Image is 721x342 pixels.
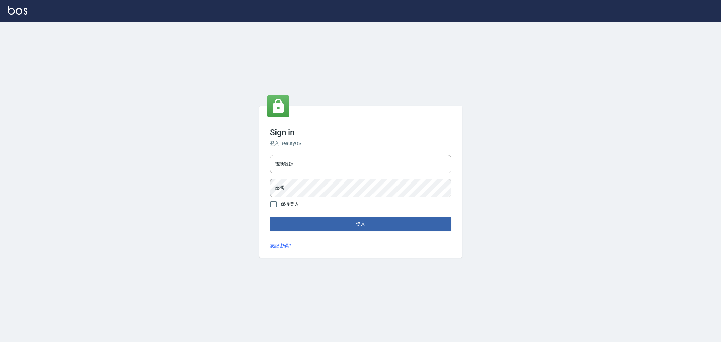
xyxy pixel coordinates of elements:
[270,242,291,249] a: 忘記密碼?
[270,128,451,137] h3: Sign in
[270,140,451,147] h6: 登入 BeautyOS
[8,6,27,15] img: Logo
[270,217,451,231] button: 登入
[281,201,299,208] span: 保持登入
